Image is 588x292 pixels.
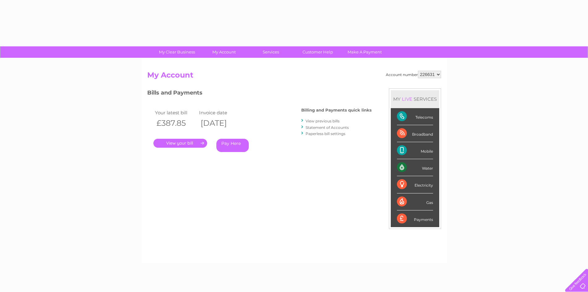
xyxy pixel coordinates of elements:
div: Telecoms [397,108,433,125]
a: My Clear Business [152,46,202,58]
td: Invoice date [198,108,242,117]
a: Pay Here [216,139,249,152]
div: Gas [397,193,433,210]
div: Mobile [397,142,433,159]
a: Make A Payment [339,46,390,58]
h2: My Account [147,71,441,83]
div: Water [397,159,433,176]
h3: Bills and Payments [147,88,372,99]
th: £387.85 [153,117,198,129]
a: Services [245,46,296,58]
a: Statement of Accounts [306,125,349,130]
div: MY SERVICES [391,90,439,108]
a: My Account [198,46,249,58]
a: Customer Help [292,46,343,58]
div: Broadband [397,125,433,142]
div: LIVE [401,96,414,102]
a: . [153,139,207,148]
div: Payments [397,210,433,227]
a: View previous bills [306,119,340,123]
th: [DATE] [198,117,242,129]
a: Paperless bill settings [306,131,345,136]
div: Electricity [397,176,433,193]
h4: Billing and Payments quick links [301,108,372,112]
div: Account number [386,71,441,78]
td: Your latest bill [153,108,198,117]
